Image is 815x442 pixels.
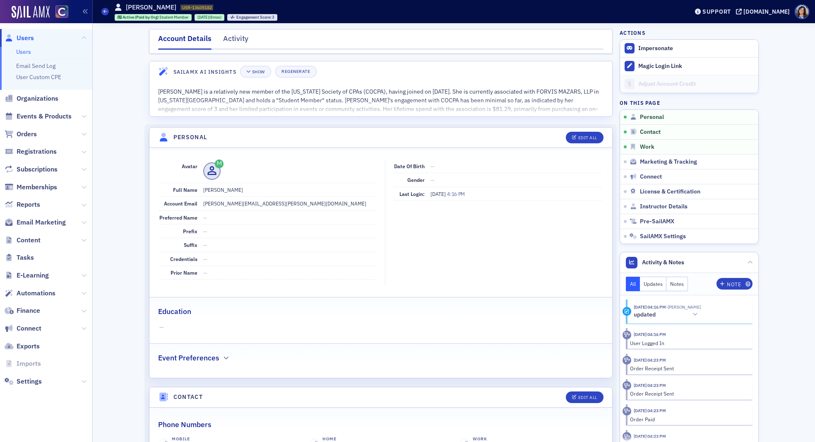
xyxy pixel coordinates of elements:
[17,200,40,209] span: Reports
[17,94,58,103] span: Organizations
[16,48,31,56] a: Users
[164,200,197,207] span: Account Email
[634,433,666,439] time: 5/26/2025 04:23 PM
[118,14,189,20] a: Active (Paid by Org) Student Member
[407,176,425,183] span: Gender
[123,14,159,20] span: Active (Paid by Org)
[17,324,41,333] span: Connect
[17,306,40,315] span: Finance
[623,381,631,390] div: Activity
[203,242,207,248] span: —
[17,183,57,192] span: Memberships
[17,377,42,386] span: Settings
[578,135,597,140] div: Edit All
[634,331,666,337] time: 6/19/2025 04:16 PM
[171,269,197,276] span: Prior Name
[634,311,656,319] h5: updated
[17,112,72,121] span: Events & Products
[640,203,688,210] span: Instructor Details
[736,9,793,14] button: [DOMAIN_NAME]
[170,256,197,262] span: Credentials
[640,233,686,240] span: SailAMX Settings
[5,253,34,262] a: Tasks
[5,306,40,315] a: Finance
[5,324,41,333] a: Connect
[17,271,49,280] span: E-Learning
[666,304,701,310] span: Callie Lembke
[430,163,435,169] span: —
[197,14,209,20] span: [DATE]
[159,323,602,332] span: —
[623,432,631,441] div: Activity
[158,306,191,317] h2: Education
[184,242,197,248] span: Suffix
[447,191,465,197] span: 4:16 PM
[640,277,667,291] button: Updates
[50,5,68,19] a: View Homepage
[275,66,316,77] button: Regenerate
[159,214,197,221] span: Preferred Name
[5,236,41,245] a: Content
[240,66,271,77] button: Show
[795,5,809,19] span: Profile
[227,14,277,21] div: Engagement Score: 3
[630,339,747,347] div: User Logged In
[640,143,654,151] span: Work
[17,34,34,43] span: Users
[12,6,50,19] img: SailAMX
[159,14,189,20] span: Student Member
[634,382,666,388] time: 5/26/2025 04:23 PM
[5,200,40,209] a: Reports
[158,33,212,50] div: Account Details
[623,407,631,415] div: Activity
[173,133,207,142] h4: Personal
[183,228,197,234] span: Prefix
[630,415,747,423] div: Order Paid
[638,80,754,88] div: Adjust Account Credit
[173,186,197,193] span: Full Name
[640,128,661,136] span: Contact
[566,132,603,143] button: Edit All
[5,377,42,386] a: Settings
[620,99,759,106] h4: On this page
[634,310,701,319] button: updated
[203,197,376,210] dd: [PERSON_NAME][EMAIL_ADDRESS][PERSON_NAME][DOMAIN_NAME]
[17,342,40,351] span: Exports
[626,277,640,291] button: All
[566,391,603,403] button: Edit All
[623,331,631,339] div: Activity
[640,188,700,196] span: License & Certification
[203,183,376,196] dd: [PERSON_NAME]
[173,68,236,75] h4: SailAMX AI Insights
[634,304,666,310] time: 6/19/2025 04:16 PM
[727,282,741,287] div: Note
[5,271,49,280] a: E-Learning
[623,307,631,316] div: Update
[203,228,207,234] span: —
[17,218,66,227] span: Email Marketing
[236,15,275,20] div: 3
[17,236,41,245] span: Content
[630,390,747,397] div: Order Receipt Sent
[634,357,666,363] time: 5/26/2025 04:23 PM
[5,94,58,103] a: Organizations
[203,214,207,221] span: —
[16,62,55,70] a: Email Send Log
[640,158,697,166] span: Marketing & Tracking
[5,289,55,298] a: Automations
[620,57,758,75] button: Magic Login Link
[634,408,666,413] time: 5/26/2025 04:23 PM
[638,45,673,52] button: Impersonate
[430,176,435,183] span: —
[702,8,731,15] div: Support
[5,112,72,121] a: Events & Products
[17,253,34,262] span: Tasks
[182,163,197,169] span: Avatar
[126,3,176,12] h1: [PERSON_NAME]
[5,34,34,43] a: Users
[642,258,684,267] span: Activity & Notes
[5,147,57,156] a: Registrations
[17,147,57,156] span: Registrations
[5,183,57,192] a: Memberships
